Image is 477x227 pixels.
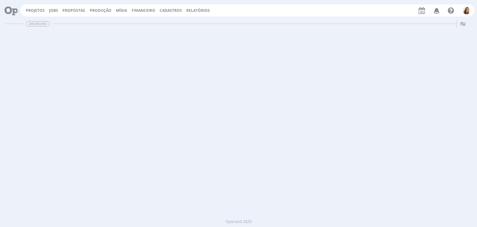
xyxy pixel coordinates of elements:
[114,8,129,13] button: Mídia
[62,8,85,13] span: Propostas
[186,8,210,13] a: Relatórios
[463,7,470,14] img: V
[49,8,58,13] a: Jobs
[462,5,471,16] button: V
[90,8,111,13] a: Produção
[132,8,155,13] a: Financeiro
[47,8,60,13] button: Jobs
[130,8,157,13] button: Financeiro
[158,8,184,13] button: Cadastros
[116,8,127,13] a: Mídia
[24,8,47,13] button: Projetos
[160,8,182,13] span: Cadastros
[61,8,87,13] button: Propostas
[26,21,50,26] span: Dashboard
[184,8,212,13] button: Relatórios
[26,8,45,13] a: Projetos
[88,8,113,13] button: Produção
